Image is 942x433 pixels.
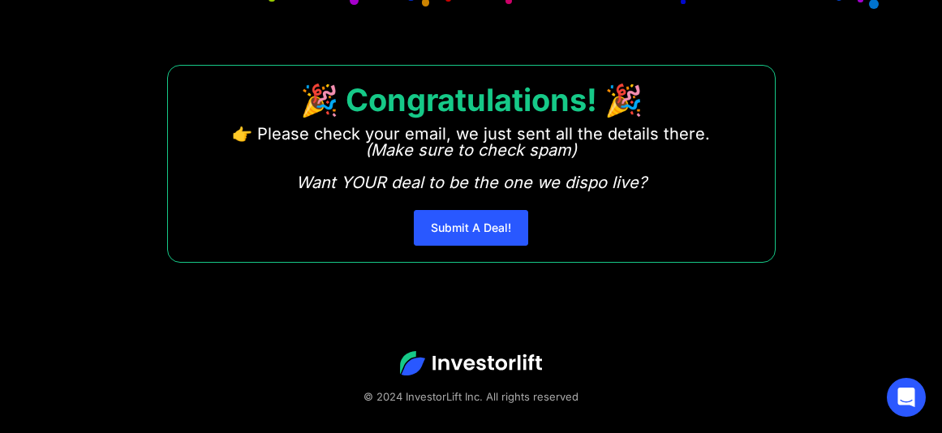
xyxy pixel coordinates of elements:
[887,378,926,417] div: Open Intercom Messenger
[414,210,528,246] a: Submit A Deal!
[296,140,647,192] em: (Make sure to check spam) Want YOUR deal to be the one we dispo live?
[57,388,885,405] div: © 2024 InvestorLift Inc. All rights reserved
[232,126,710,191] p: 👉 Please check your email, we just sent all the details there. ‍
[300,81,643,118] strong: 🎉 Congratulations! 🎉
